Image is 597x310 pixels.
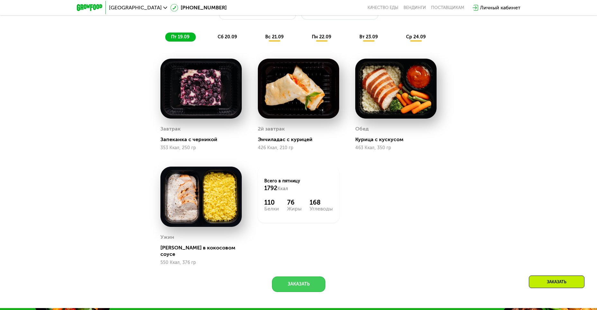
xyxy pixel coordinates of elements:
div: 550 Ккал, 376 гр [160,260,242,265]
div: 76 [287,199,302,206]
div: Белки [264,206,279,211]
div: Ужин [160,232,174,242]
div: 2й завтрак [258,124,285,134]
button: Заказать [272,276,325,292]
div: Заказать [529,276,584,288]
div: 463 Ккал, 350 гр [355,145,437,150]
div: Запеканка с черникой [160,136,247,143]
span: вт 23.09 [359,34,378,40]
div: 353 Ккал, 250 гр [160,145,242,150]
span: сб 20.09 [218,34,237,40]
span: 1792 [264,185,277,192]
div: Энчиладас с курицей [258,136,344,143]
a: Вендинги [403,5,426,10]
div: Углеводы [310,206,333,211]
div: поставщикам [431,5,464,10]
span: пн 22.09 [312,34,331,40]
span: [GEOGRAPHIC_DATA] [109,5,162,10]
div: Личный кабинет [480,4,520,12]
span: Ккал [277,186,288,191]
span: ср 24.09 [406,34,426,40]
div: [PERSON_NAME] в кокосовом соусе [160,245,247,257]
div: Курица с кускусом [355,136,442,143]
div: 168 [310,199,333,206]
a: [PHONE_NUMBER] [170,4,227,12]
div: Завтрак [160,124,181,134]
div: Жиры [287,206,302,211]
div: Обед [355,124,369,134]
div: 110 [264,199,279,206]
div: Всего в пятницу [264,178,333,192]
div: 426 Ккал, 210 гр [258,145,339,150]
span: вс 21.09 [265,34,284,40]
a: Качество еды [367,5,398,10]
span: пт 19.09 [171,34,189,40]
